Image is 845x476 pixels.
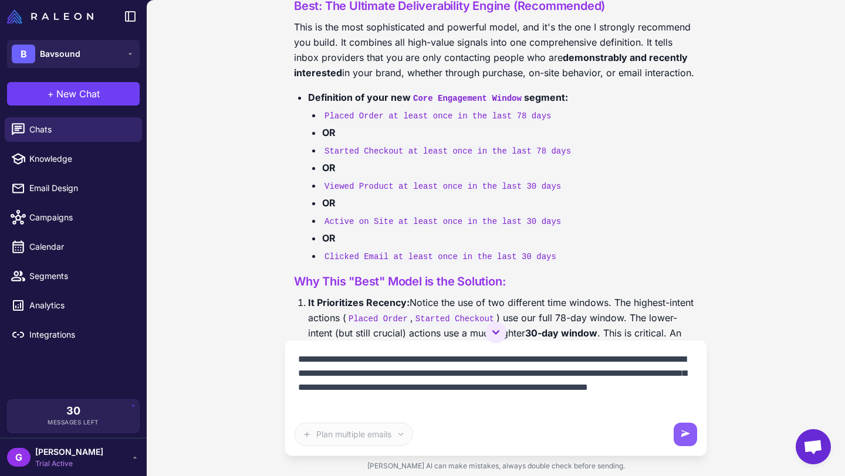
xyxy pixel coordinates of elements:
a: Integrations [5,322,142,347]
span: New Chat [56,87,100,101]
a: Calendar [5,234,142,259]
a: Campaigns [5,205,142,230]
span: [PERSON_NAME] [35,446,103,458]
span: Calendar [29,240,133,253]
strong: 30-day window [525,327,597,339]
strong: OR [322,162,336,174]
strong: It Prioritizes Recency: [308,297,410,308]
code: Started Checkout at least once in the last 78 days [322,145,573,157]
a: Chats [5,117,142,142]
span: Analytics [29,299,133,312]
span: 30 [66,406,80,416]
li: Notice the use of two different time windows. The highest-intent actions ( , ) use our full 78-da... [308,295,698,371]
span: Campaigns [29,211,133,224]
code: Started Checkout [413,313,496,325]
code: Active on Site at least once in the last 30 days [322,216,563,227]
span: Messages Left [48,418,99,427]
div: B [12,45,35,63]
span: Integrations [29,328,133,341]
button: Plan multiple emails [295,423,413,446]
h3: Why This "Best" Model is the Solution: [294,273,698,290]
span: Trial Active [35,458,103,469]
strong: OR [322,197,336,209]
code: Core Engagement Window [411,93,524,104]
div: [PERSON_NAME] AI can make mistakes, always double check before sending. [285,456,707,476]
code: Placed Order at least once in the last 78 days [322,110,553,122]
span: Segments [29,270,133,283]
strong: Definition of your new segment: [308,91,568,103]
a: Raleon Logo [7,9,98,23]
span: + [48,87,54,101]
span: Email Design [29,182,133,195]
strong: OR [322,127,336,138]
a: Analytics [5,293,142,318]
code: Placed Order [346,313,410,325]
button: +New Chat [7,82,140,106]
span: Chats [29,123,133,136]
a: Open chat [796,429,831,464]
span: Bavsound [40,47,80,60]
strong: OR [322,232,336,244]
code: Clicked Email at least once in the last 30 days [322,251,559,263]
a: Knowledge [5,147,142,171]
div: G [7,448,31,467]
a: Segments [5,264,142,288]
a: Email Design [5,176,142,200]
span: Knowledge [29,152,133,165]
code: Viewed Product at least once in the last 30 days [322,181,563,192]
button: BBavsound [7,40,140,68]
img: Raleon Logo [7,9,93,23]
p: This is the most sophisticated and powerful model, and it's the one I strongly recommend you buil... [294,19,698,80]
